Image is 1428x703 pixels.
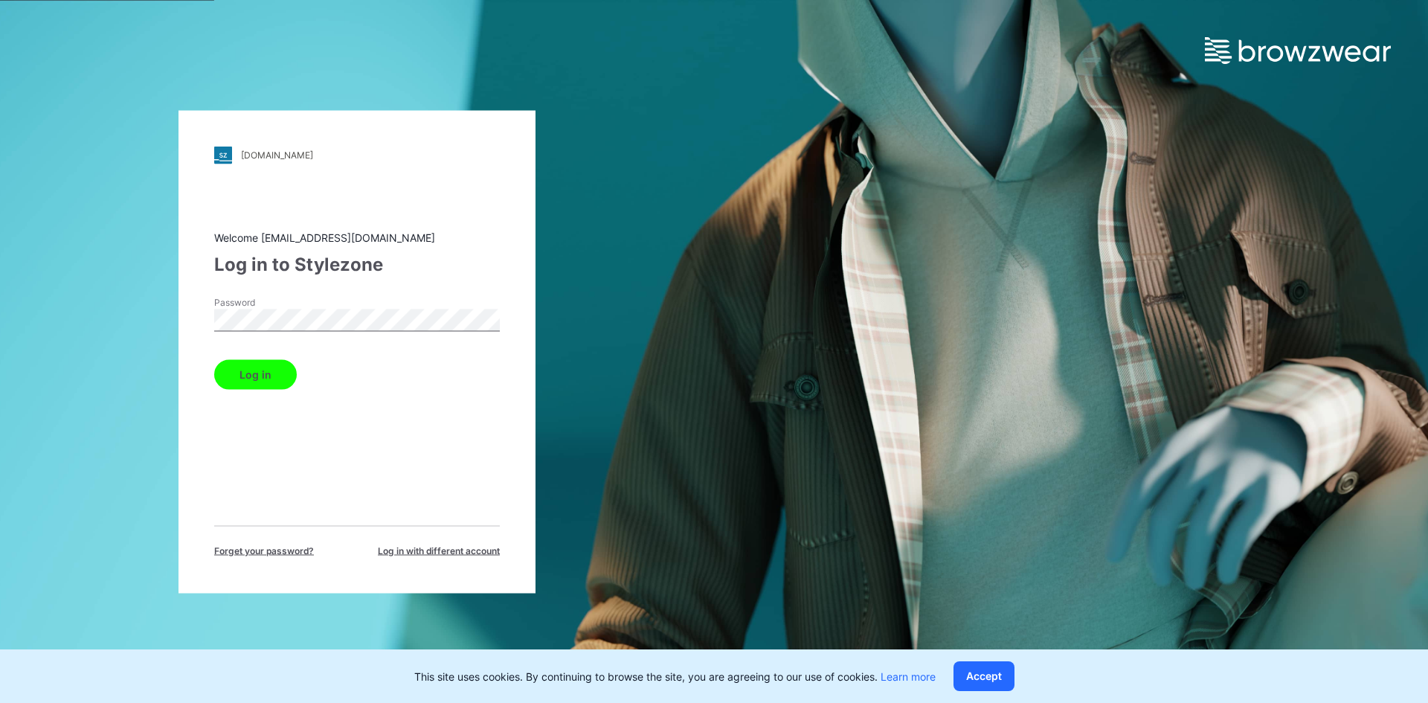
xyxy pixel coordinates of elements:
[214,544,314,557] span: Forget your password?
[214,295,318,309] label: Password
[214,359,297,389] button: Log in
[214,146,232,164] img: stylezone-logo.562084cfcfab977791bfbf7441f1a819.svg
[214,146,500,164] a: [DOMAIN_NAME]
[378,544,500,557] span: Log in with different account
[214,229,500,245] div: Welcome [EMAIL_ADDRESS][DOMAIN_NAME]
[881,670,936,683] a: Learn more
[241,150,313,161] div: [DOMAIN_NAME]
[1205,37,1391,64] img: browzwear-logo.e42bd6dac1945053ebaf764b6aa21510.svg
[214,251,500,277] div: Log in to Stylezone
[414,669,936,684] p: This site uses cookies. By continuing to browse the site, you are agreeing to our use of cookies.
[953,661,1014,691] button: Accept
